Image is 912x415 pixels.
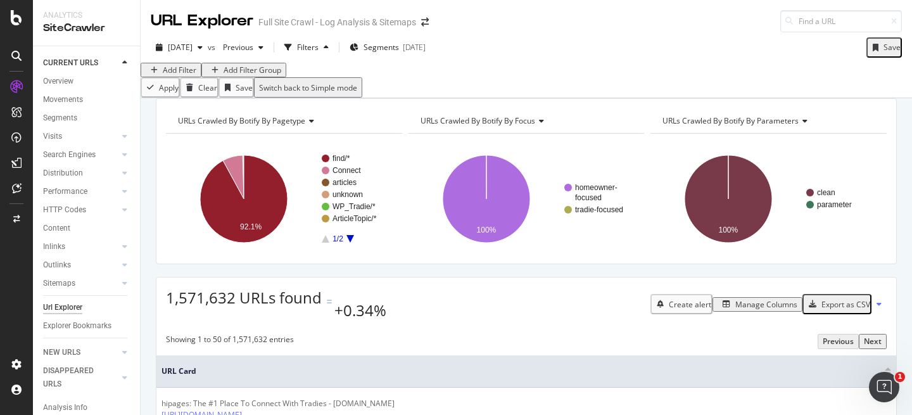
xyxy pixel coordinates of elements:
[178,115,305,126] span: URLs Crawled By Botify By pagetype
[864,336,882,347] div: Next
[297,42,319,53] div: Filters
[43,364,107,391] div: DISAPPEARED URLS
[43,75,73,88] div: Overview
[345,37,431,58] button: Segments[DATE]
[43,301,82,314] div: Url Explorer
[198,82,217,93] div: Clear
[43,203,86,217] div: HTTP Codes
[43,93,131,106] a: Movements
[650,144,887,254] div: A chart.
[43,203,118,217] a: HTTP Codes
[218,42,253,53] span: Previous
[43,277,75,290] div: Sitemaps
[43,112,131,125] a: Segments
[159,82,179,93] div: Apply
[43,240,118,253] a: Inlinks
[43,148,96,162] div: Search Engines
[43,401,87,414] div: Analysis Info
[332,190,363,199] text: unknown
[254,77,362,98] button: Switch back to Simple mode
[163,65,196,75] div: Add Filter
[43,346,80,359] div: NEW URLS
[43,222,131,235] a: Content
[43,167,83,180] div: Distribution
[650,294,712,314] button: Create alert
[43,56,98,70] div: CURRENT URLS
[421,18,429,27] div: arrow-right-arrow-left
[166,287,322,308] span: 1,571,632 URLs found
[258,16,416,29] div: Full Site Crawl - Log Analysis & Sitemaps
[883,42,901,53] div: Save
[43,259,118,272] a: Outlinks
[259,82,357,93] div: Switch back to Simple mode
[166,144,402,254] div: A chart.
[327,300,332,303] img: Equal
[818,334,859,348] button: Previous
[660,111,875,131] h4: URLs Crawled By Botify By parameters
[802,294,871,314] button: Export as CSV
[43,130,118,143] a: Visits
[575,193,602,202] text: focused
[43,319,111,333] div: Explorer Bookmarks
[869,372,899,402] iframe: Intercom live chat
[364,42,399,53] span: Segments
[332,178,357,187] text: articles
[735,299,797,310] div: Manage Columns
[218,37,269,58] button: Previous
[817,200,852,209] text: parameter
[823,336,854,347] div: Previous
[408,144,645,254] svg: A chart.
[151,10,253,32] div: URL Explorer
[332,234,343,243] text: 1/2
[224,65,281,75] div: Add Filter Group
[859,334,887,348] button: Next
[180,77,218,98] button: Clear
[43,148,118,162] a: Search Engines
[43,75,131,88] a: Overview
[201,63,286,77] button: Add Filter Group
[141,63,201,77] button: Add Filter
[817,188,835,197] text: clean
[332,214,377,223] text: ArticleTopic/*
[151,37,208,58] button: [DATE]
[43,259,71,272] div: Outlinks
[43,112,77,125] div: Segments
[332,202,376,211] text: WP_Tradie/*
[669,299,711,310] div: Create alert
[719,226,738,234] text: 100%
[43,185,87,198] div: Performance
[43,319,131,333] a: Explorer Bookmarks
[43,10,130,21] div: Analytics
[161,366,882,377] span: URL Card
[43,240,65,253] div: Inlinks
[332,166,361,175] text: Connect
[403,42,426,53] div: [DATE]
[895,372,905,382] span: 1
[43,277,118,290] a: Sitemaps
[712,297,802,312] button: Manage Columns
[240,222,262,231] text: 92.1%
[218,77,254,98] button: Save
[43,222,70,235] div: Content
[43,346,118,359] a: NEW URLS
[421,115,535,126] span: URLs Crawled By Botify By focus
[476,226,496,234] text: 100%
[575,205,623,214] text: tradie-focused
[575,183,617,192] text: homeowner-
[866,37,902,58] button: Save
[43,185,118,198] a: Performance
[166,334,294,348] div: Showing 1 to 50 of 1,571,632 entries
[418,111,633,131] h4: URLs Crawled By Botify By focus
[43,56,118,70] a: CURRENT URLS
[780,10,902,32] input: Find a URL
[332,154,350,163] text: find/*
[43,93,83,106] div: Movements
[208,42,218,53] span: vs
[236,82,253,93] div: Save
[43,167,118,180] a: Distribution
[43,364,118,391] a: DISAPPEARED URLS
[168,42,193,53] span: 2025 Jul. 29th
[334,300,386,321] div: +0.34%
[43,401,131,414] a: Analysis Info
[175,111,391,131] h4: URLs Crawled By Botify By pagetype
